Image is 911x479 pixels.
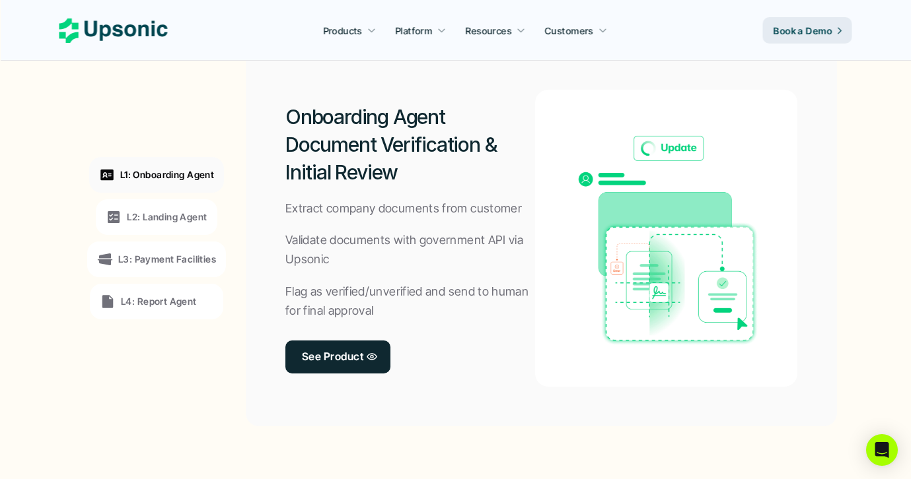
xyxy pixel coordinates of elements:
p: Products [323,24,362,38]
p: Platform [395,24,432,38]
p: Extract company documents from customer [285,199,522,218]
p: L2: Landing Agent [127,210,207,224]
a: Products [315,18,384,42]
p: L3: Payment Facilities [118,252,216,266]
p: L1: Onboarding Agent [120,168,214,181]
h2: Onboarding Agent Document Verification & Initial Review [285,103,535,186]
p: Book a Demo [774,24,832,38]
p: See Product [302,347,363,366]
a: Book a Demo [763,17,852,44]
p: L4: Report Agent [121,294,197,308]
div: Open Intercom Messenger [866,434,898,466]
p: Validate documents with government API via Upsonic [285,231,535,269]
p: Customers [545,24,594,38]
p: Resources [466,24,512,38]
p: Flag as verified/unverified and send to human for final approval [285,282,535,321]
a: See Product [285,340,390,373]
